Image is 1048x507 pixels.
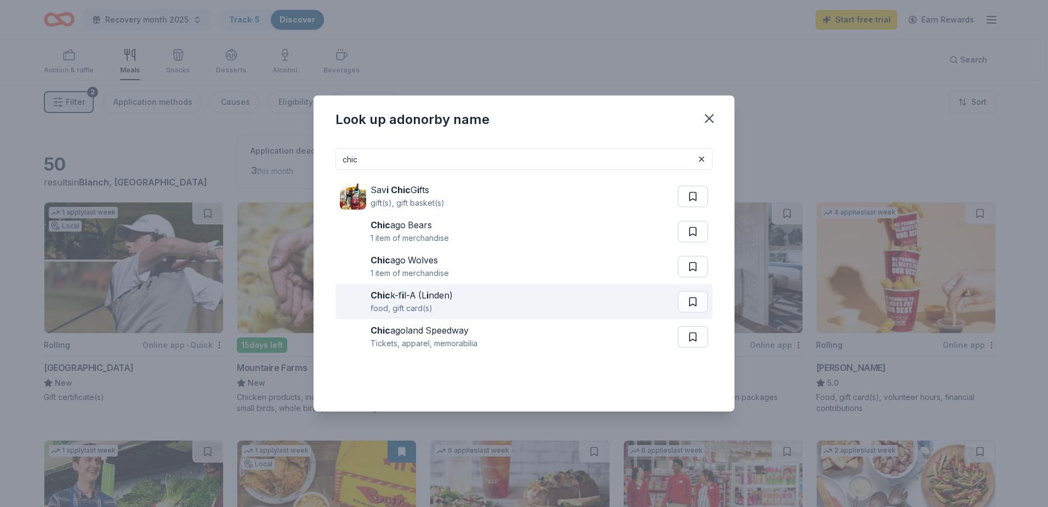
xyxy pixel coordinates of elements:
img: Image for Chicagoland Speedway [340,324,366,350]
div: ago Bears [371,218,449,232]
div: k-f l-A (L nden) [371,289,453,302]
img: Image for Chicago Wolves [340,253,366,280]
div: food, gift card(s) [371,302,453,315]
div: ago Wolves [371,253,449,267]
strong: Chic [371,325,390,336]
strong: i [417,184,419,195]
div: agoland Speedway [371,324,477,337]
div: 1 item of merchandise [371,232,449,245]
div: Tickets, apparel, memorabilia [371,337,477,350]
strong: i [402,290,404,301]
strong: Chic [371,255,390,266]
strong: i Chic [386,184,411,195]
div: gift(s), gift basket(s) [371,196,445,210]
div: Look up a donor by name [335,111,489,128]
img: Image for Chicago Bears [340,218,366,245]
input: Search [335,148,713,170]
strong: Chic [371,219,390,230]
img: Image for Chick-fil-A (Linden) [340,289,366,315]
strong: Chic [371,290,390,301]
div: 1 item of merchandise [371,267,449,280]
div: Sav G fts [371,183,445,196]
img: Image for Savi Chic Gifts [340,183,366,210]
strong: i [426,290,429,301]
